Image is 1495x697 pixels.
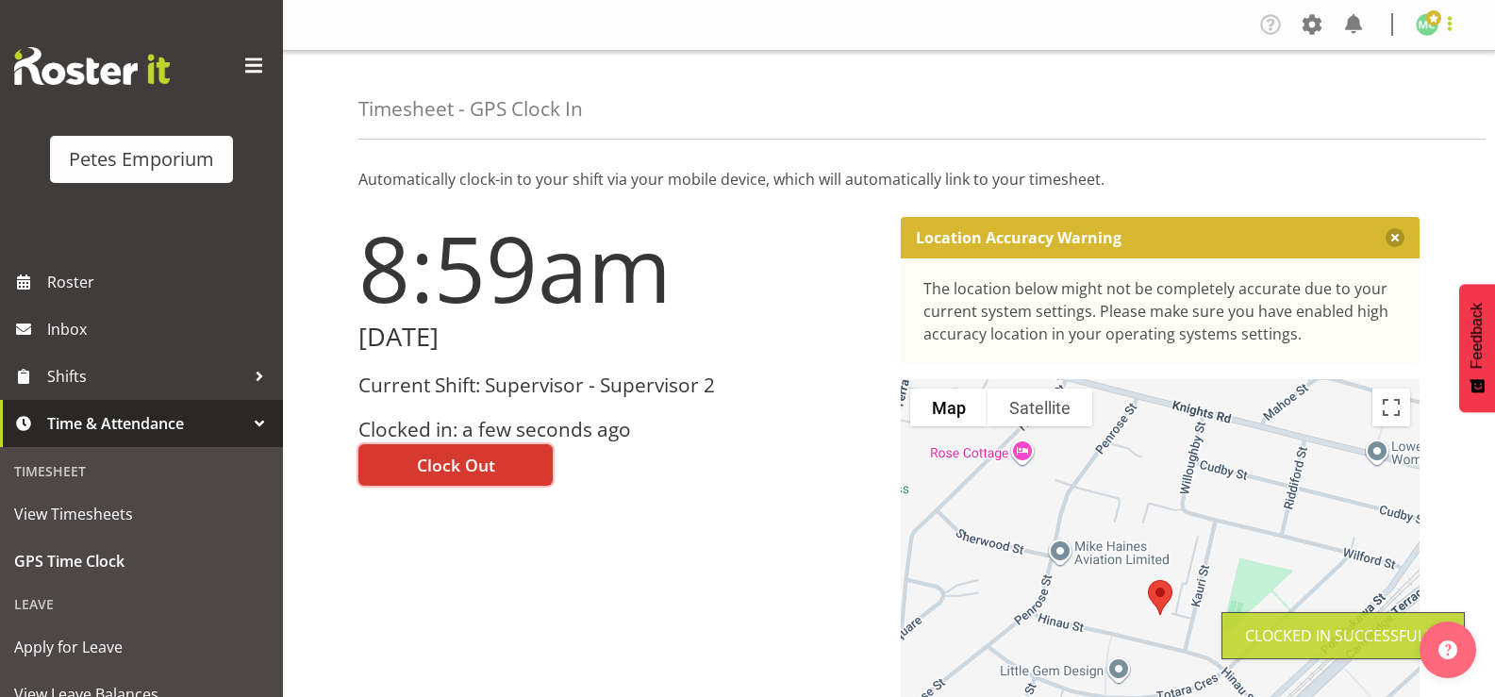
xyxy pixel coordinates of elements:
span: Roster [47,268,274,296]
p: Automatically clock-in to your shift via your mobile device, which will automatically link to you... [358,168,1420,191]
button: Toggle fullscreen view [1372,389,1410,426]
h1: 8:59am [358,217,878,319]
button: Feedback - Show survey [1459,284,1495,412]
img: melissa-cowen2635.jpg [1416,13,1438,36]
span: Shifts [47,362,245,390]
button: Show satellite imagery [988,389,1092,426]
h4: Timesheet - GPS Clock In [358,98,583,120]
button: Show street map [910,389,988,426]
div: Petes Emporium [69,145,214,174]
a: GPS Time Clock [5,538,278,585]
h3: Clocked in: a few seconds ago [358,419,878,440]
div: Leave [5,585,278,623]
img: Rosterit website logo [14,47,170,85]
span: Clock Out [417,453,495,477]
button: Clock Out [358,444,553,486]
div: The location below might not be completely accurate due to your current system settings. Please m... [923,277,1398,345]
span: Apply for Leave [14,633,269,661]
span: GPS Time Clock [14,547,269,575]
span: View Timesheets [14,500,269,528]
a: View Timesheets [5,490,278,538]
a: Apply for Leave [5,623,278,671]
span: Inbox [47,315,274,343]
div: Timesheet [5,452,278,490]
p: Location Accuracy Warning [916,228,1121,247]
img: help-xxl-2.png [1438,640,1457,659]
h2: [DATE] [358,323,878,352]
h3: Current Shift: Supervisor - Supervisor 2 [358,374,878,396]
button: Close message [1386,228,1404,247]
div: Clocked in Successfully [1245,624,1441,647]
span: Time & Attendance [47,409,245,438]
span: Feedback [1469,303,1486,369]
